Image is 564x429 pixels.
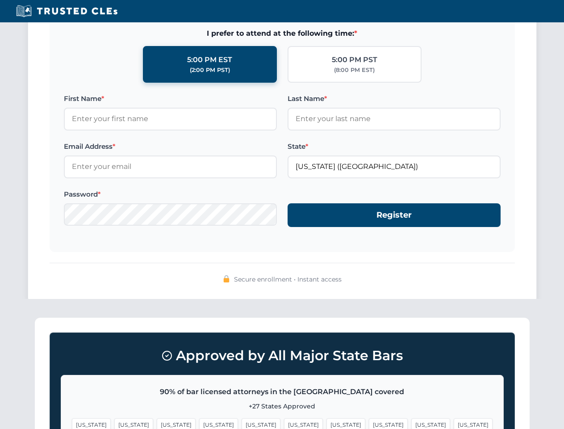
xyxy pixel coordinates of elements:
[332,54,377,66] div: 5:00 PM PST
[64,28,501,39] span: I prefer to attend at the following time:
[61,344,504,368] h3: Approved by All Major State Bars
[13,4,120,18] img: Trusted CLEs
[190,66,230,75] div: (2:00 PM PST)
[64,93,277,104] label: First Name
[72,386,493,398] p: 90% of bar licensed attorneys in the [GEOGRAPHIC_DATA] covered
[288,203,501,227] button: Register
[334,66,375,75] div: (8:00 PM EST)
[288,141,501,152] label: State
[64,108,277,130] input: Enter your first name
[223,275,230,282] img: 🔒
[288,93,501,104] label: Last Name
[288,156,501,178] input: Florida (FL)
[288,108,501,130] input: Enter your last name
[234,274,342,284] span: Secure enrollment • Instant access
[64,189,277,200] label: Password
[64,141,277,152] label: Email Address
[187,54,232,66] div: 5:00 PM EST
[64,156,277,178] input: Enter your email
[72,401,493,411] p: +27 States Approved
